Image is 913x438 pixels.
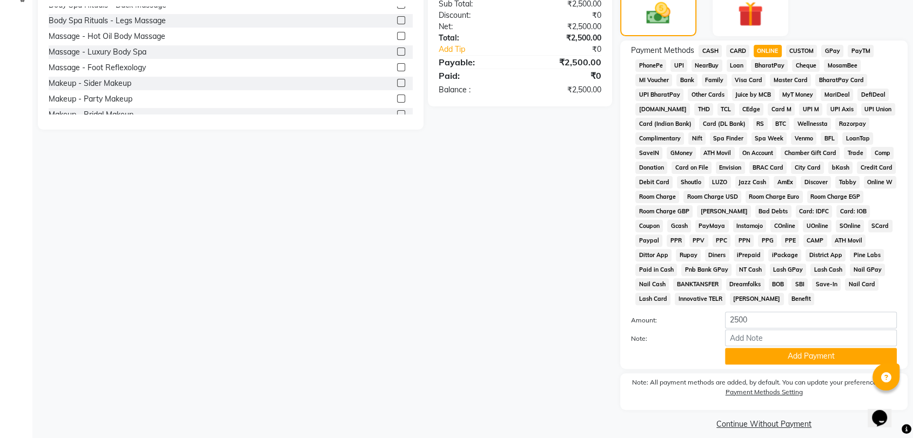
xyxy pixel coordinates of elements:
span: Trade [844,147,867,159]
span: MariDeal [821,89,853,101]
span: Credit Card [857,161,896,174]
span: Nail Cash [635,278,669,291]
span: Visa Card [731,74,766,86]
div: Makeup - Bridal Makeup [49,109,133,120]
div: Makeup - Party Makeup [49,93,132,105]
div: ₹2,500.00 [520,56,610,69]
div: ₹2,500.00 [520,21,610,32]
span: RS [753,118,768,130]
label: Amount: [623,315,717,325]
span: Benefit [788,293,815,305]
span: Nail GPay [850,264,885,276]
span: Family [702,74,727,86]
span: Other Cards [688,89,728,101]
span: UPI Union [861,103,895,116]
span: PayTM [848,45,874,57]
label: Note: All payment methods are added, by default. You can update your preferences from [631,378,897,401]
span: Spa Finder [710,132,747,145]
span: SOnline [836,220,864,232]
span: [DOMAIN_NAME] [635,103,690,116]
span: Comp [871,147,894,159]
span: UPI BharatPay [635,89,683,101]
span: Room Charge Euro [746,191,803,203]
span: CEdge [739,103,764,116]
span: Loan [727,59,747,72]
input: Add Note [725,329,897,346]
span: UPI [670,59,687,72]
span: PPE [781,234,799,247]
span: [PERSON_NAME] [697,205,751,218]
span: Nail Card [845,278,878,291]
span: BTC [772,118,790,130]
span: Room Charge GBP [635,205,693,218]
span: ATH Movil [700,147,735,159]
span: PhonePe [635,59,666,72]
span: BRAC Card [749,161,787,174]
span: [PERSON_NAME] [730,293,784,305]
label: Note: [623,334,717,343]
span: Chamber Gift Card [781,147,840,159]
span: SBI [791,278,808,291]
span: GPay [821,45,843,57]
span: Lash GPay [770,264,807,276]
span: ATH Movil [831,234,866,247]
span: MyT Money [779,89,817,101]
span: Spa Week [751,132,787,145]
span: MosamBee [824,59,861,72]
span: Juice by MCB [732,89,775,101]
span: Paid in Cash [635,264,677,276]
span: Dreamfolks [726,278,764,291]
span: UOnline [803,220,831,232]
span: COnline [770,220,798,232]
div: ₹0 [535,44,609,55]
span: Discover [801,176,831,188]
span: PPR [667,234,685,247]
span: UPI M [799,103,822,116]
span: BharatPay [751,59,788,72]
span: Online W [864,176,896,188]
span: Cheque [792,59,820,72]
span: PPN [735,234,754,247]
span: Master Card [770,74,811,86]
span: Paypal [635,234,662,247]
span: NT Cash [736,264,766,276]
span: AmEx [774,176,796,188]
span: Card: IOB [836,205,870,218]
span: CARD [726,45,749,57]
span: Jazz Cash [735,176,770,188]
div: ₹0 [520,10,610,21]
span: Tabby [835,176,860,188]
span: PPV [689,234,708,247]
div: Paid: [431,69,520,82]
span: Pine Labs [850,249,884,261]
span: Shoutlo [677,176,704,188]
div: Balance : [431,84,520,96]
div: Total: [431,32,520,44]
div: Body Spa Rituals - Legs Massage [49,15,166,26]
span: Lash Cash [810,264,845,276]
a: Add Tip [431,44,535,55]
span: THD [694,103,713,116]
div: Net: [431,21,520,32]
span: On Account [739,147,777,159]
span: Payment Methods [631,45,694,56]
span: NearBuy [692,59,722,72]
div: Makeup - Sider Makeup [49,78,131,89]
iframe: chat widget [868,395,902,427]
div: ₹0 [520,69,610,82]
span: UPI Axis [827,103,857,116]
div: Payable: [431,56,520,69]
input: Amount [725,312,897,328]
span: Pnb Bank GPay [681,264,731,276]
span: Diners [705,249,729,261]
label: Payment Methods Setting [726,387,803,397]
span: Complimentary [635,132,684,145]
span: Room Charge USD [683,191,741,203]
span: iPrepaid [734,249,764,261]
span: Dittor App [635,249,672,261]
span: DefiDeal [857,89,889,101]
span: Card (DL Bank) [699,118,749,130]
span: BOB [769,278,788,291]
span: bKash [828,161,852,174]
span: Instamojo [733,220,767,232]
